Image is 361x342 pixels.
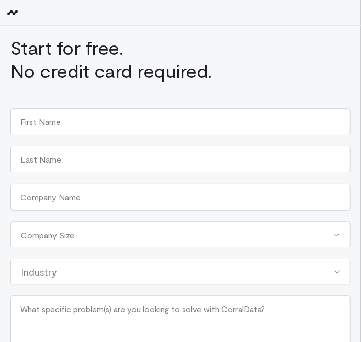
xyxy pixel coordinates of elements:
div: Company Size [10,221,351,248]
div: Industry [21,266,340,278]
input: Company Name [10,184,351,211]
input: Last Name [10,146,351,173]
input: First Name [10,108,351,135]
h1: Start for free. No credit card required. [10,36,351,82]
